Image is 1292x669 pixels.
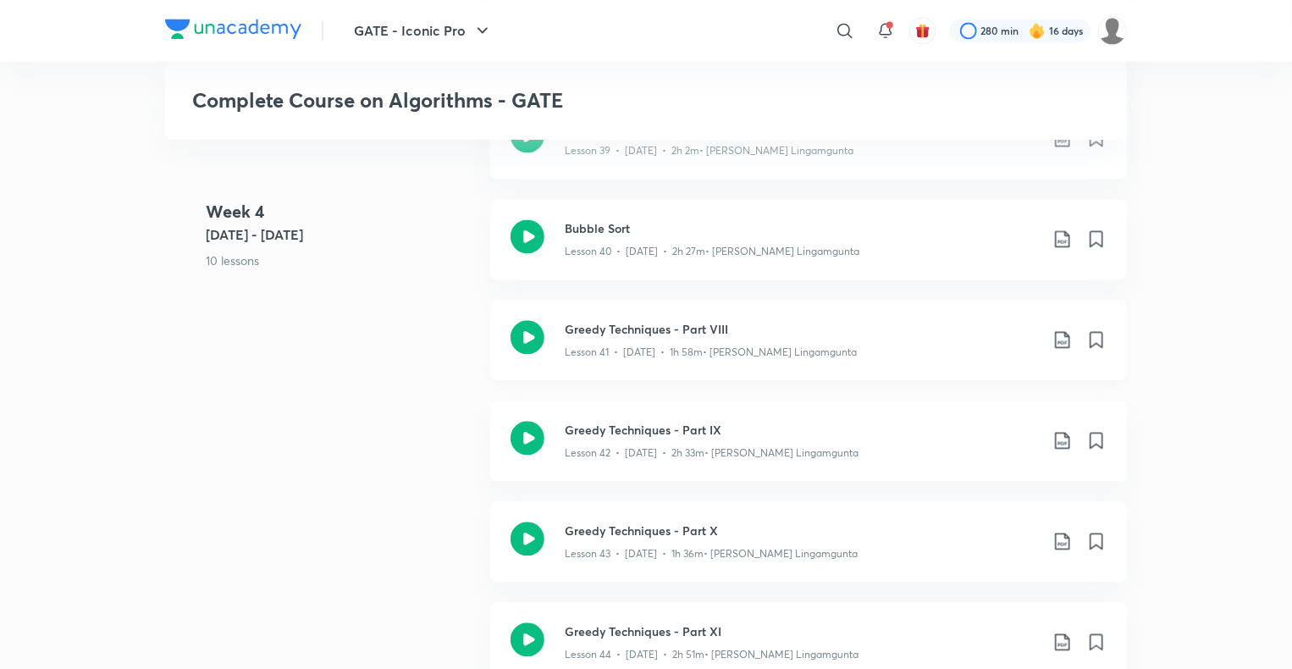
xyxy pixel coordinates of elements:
[490,199,1127,300] a: Bubble SortLesson 40 • [DATE] • 2h 27m• [PERSON_NAME] Lingamgunta
[206,224,477,245] h5: [DATE] - [DATE]
[565,345,857,360] p: Lesson 41 • [DATE] • 1h 58m • [PERSON_NAME] Lingamgunta
[1098,16,1127,45] img: Deepika S S
[165,19,301,39] img: Company Logo
[565,143,853,158] p: Lesson 39 • [DATE] • 2h 2m • [PERSON_NAME] Lingamgunta
[565,219,1039,237] h3: Bubble Sort
[565,546,858,561] p: Lesson 43 • [DATE] • 1h 36m • [PERSON_NAME] Lingamgunta
[165,19,301,43] a: Company Logo
[490,401,1127,501] a: Greedy Techniques - Part IXLesson 42 • [DATE] • 2h 33m• [PERSON_NAME] Lingamgunta
[565,445,859,461] p: Lesson 42 • [DATE] • 2h 33m • [PERSON_NAME] Lingamgunta
[565,647,859,662] p: Lesson 44 • [DATE] • 2h 51m • [PERSON_NAME] Lingamgunta
[490,98,1127,199] a: Heap Sort - IILesson 39 • [DATE] • 2h 2m• [PERSON_NAME] Lingamgunta
[206,252,477,269] p: 10 lessons
[344,14,503,47] button: GATE - Iconic Pro
[565,522,1039,539] h3: Greedy Techniques - Part X
[565,622,1039,640] h3: Greedy Techniques - Part XI
[490,300,1127,401] a: Greedy Techniques - Part VIIILesson 41 • [DATE] • 1h 58m• [PERSON_NAME] Lingamgunta
[1029,22,1046,39] img: streak
[909,17,936,44] button: avatar
[490,501,1127,602] a: Greedy Techniques - Part XLesson 43 • [DATE] • 1h 36m• [PERSON_NAME] Lingamgunta
[206,199,477,224] h4: Week 4
[565,244,859,259] p: Lesson 40 • [DATE] • 2h 27m • [PERSON_NAME] Lingamgunta
[915,23,930,38] img: avatar
[565,320,1039,338] h3: Greedy Techniques - Part VIII
[192,88,855,113] h3: Complete Course on Algorithms - GATE
[565,421,1039,439] h3: Greedy Techniques - Part IX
